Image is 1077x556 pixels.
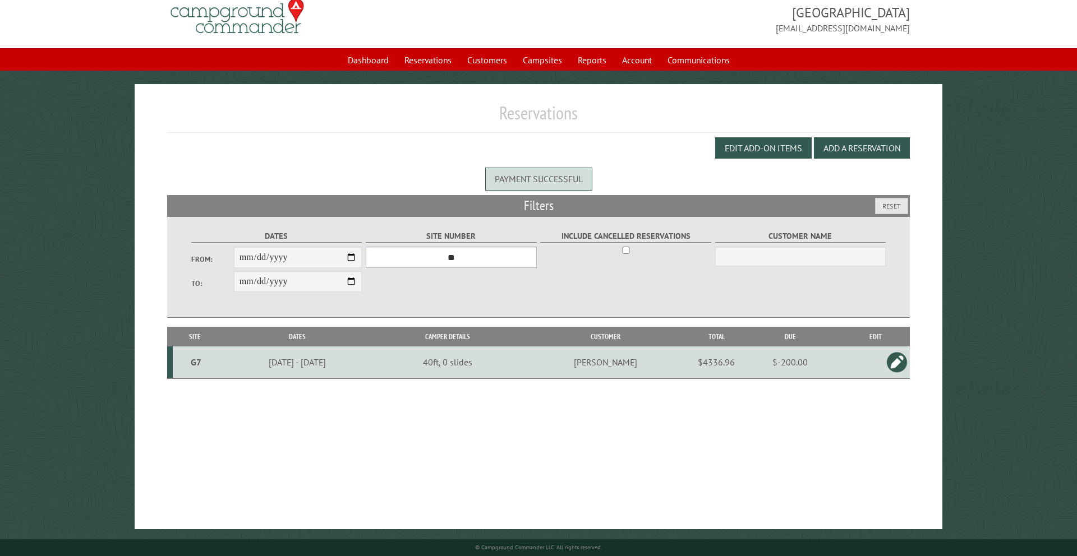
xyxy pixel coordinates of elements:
button: Reset [875,198,908,214]
a: Campsites [516,49,569,71]
div: Payment successful [485,168,592,190]
td: [PERSON_NAME] [517,346,694,378]
button: Add a Reservation [814,137,910,159]
a: Dashboard [341,49,395,71]
th: Edit [841,327,910,346]
label: To: [191,278,234,289]
th: Camper Details [378,327,517,346]
th: Due [739,327,841,346]
div: G7 [177,356,215,368]
td: $4336.96 [694,346,739,378]
td: $-200.00 [739,346,841,378]
th: Total [694,327,739,346]
label: Site Number [366,230,537,243]
label: Customer Name [715,230,886,243]
small: © Campground Commander LLC. All rights reserved. [475,544,602,551]
a: Reports [571,49,613,71]
td: 40ft, 0 slides [378,346,517,378]
th: Dates [217,327,378,346]
a: Account [615,49,659,71]
div: [DATE] - [DATE] [219,356,376,368]
label: Include Cancelled Reservations [540,230,711,243]
a: Reservations [398,49,458,71]
th: Customer [517,327,694,346]
a: Communications [661,49,737,71]
h2: Filters [167,195,910,216]
th: Site [173,327,218,346]
button: Edit Add-on Items [715,137,812,159]
label: Dates [191,230,362,243]
label: From: [191,254,234,265]
span: [GEOGRAPHIC_DATA] [EMAIL_ADDRESS][DOMAIN_NAME] [538,3,910,35]
h1: Reservations [167,102,910,133]
a: Customers [461,49,514,71]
